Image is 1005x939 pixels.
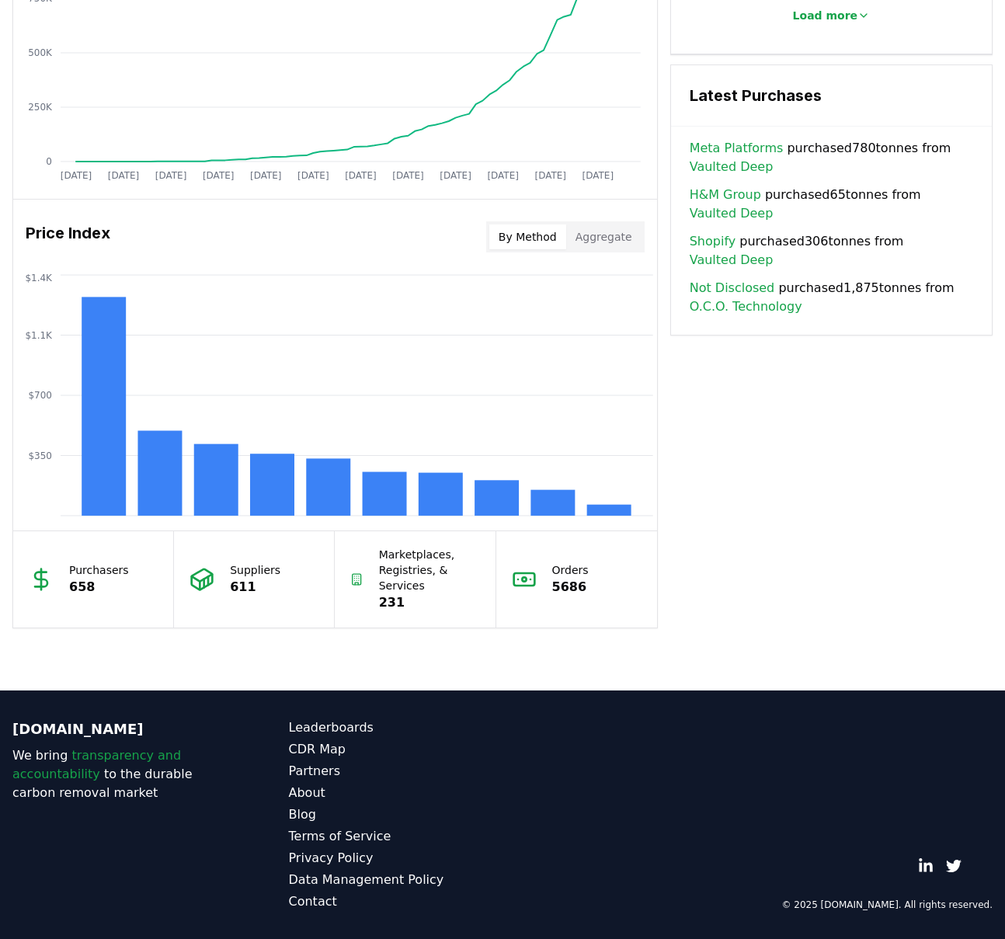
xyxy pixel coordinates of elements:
a: Leaderboards [289,718,503,737]
a: CDR Map [289,740,503,759]
a: Vaulted Deep [690,158,774,176]
p: 658 [69,578,129,596]
tspan: [DATE] [203,170,235,181]
tspan: [DATE] [534,170,566,181]
a: H&M Group [690,186,761,204]
p: We bring to the durable carbon removal market [12,746,227,802]
tspan: [DATE] [392,170,424,181]
tspan: $1.1K [25,330,53,341]
p: © 2025 [DOMAIN_NAME]. All rights reserved. [781,899,993,911]
p: 5686 [552,578,589,596]
tspan: [DATE] [582,170,614,181]
a: Shopify [690,232,736,251]
button: By Method [489,224,566,249]
tspan: 500K [28,47,53,58]
a: Data Management Policy [289,871,503,889]
a: Meta Platforms [690,139,784,158]
p: Purchasers [69,562,129,578]
p: Load more [793,8,858,23]
p: 611 [230,578,280,596]
span: purchased 65 tonnes from [690,186,973,223]
span: transparency and accountability [12,748,181,781]
tspan: 250K [28,102,53,113]
p: [DOMAIN_NAME] [12,718,227,740]
tspan: [DATE] [440,170,471,181]
a: Vaulted Deep [690,251,774,270]
span: purchased 780 tonnes from [690,139,973,176]
p: Orders [552,562,589,578]
a: LinkedIn [918,858,934,874]
p: Suppliers [230,562,280,578]
tspan: [DATE] [345,170,377,181]
a: Privacy Policy [289,849,503,868]
tspan: $350 [28,450,51,461]
a: Contact [289,892,503,911]
h3: Price Index [26,221,110,252]
tspan: [DATE] [61,170,92,181]
p: 231 [379,593,480,612]
tspan: 0 [46,156,52,167]
a: About [289,784,503,802]
tspan: [DATE] [297,170,329,181]
span: purchased 1,875 tonnes from [690,279,973,316]
a: Vaulted Deep [690,204,774,223]
tspan: $1.4K [25,273,53,283]
p: Marketplaces, Registries, & Services [379,547,480,593]
tspan: $700 [28,390,51,401]
tspan: [DATE] [155,170,187,181]
h3: Latest Purchases [690,84,973,107]
a: Twitter [946,858,962,874]
span: purchased 306 tonnes from [690,232,973,270]
tspan: [DATE] [250,170,282,181]
a: Not Disclosed [690,279,775,297]
tspan: [DATE] [487,170,519,181]
a: Partners [289,762,503,781]
tspan: [DATE] [108,170,140,181]
a: O.C.O. Technology [690,297,802,316]
button: Aggregate [566,224,642,249]
a: Terms of Service [289,827,503,846]
a: Blog [289,805,503,824]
